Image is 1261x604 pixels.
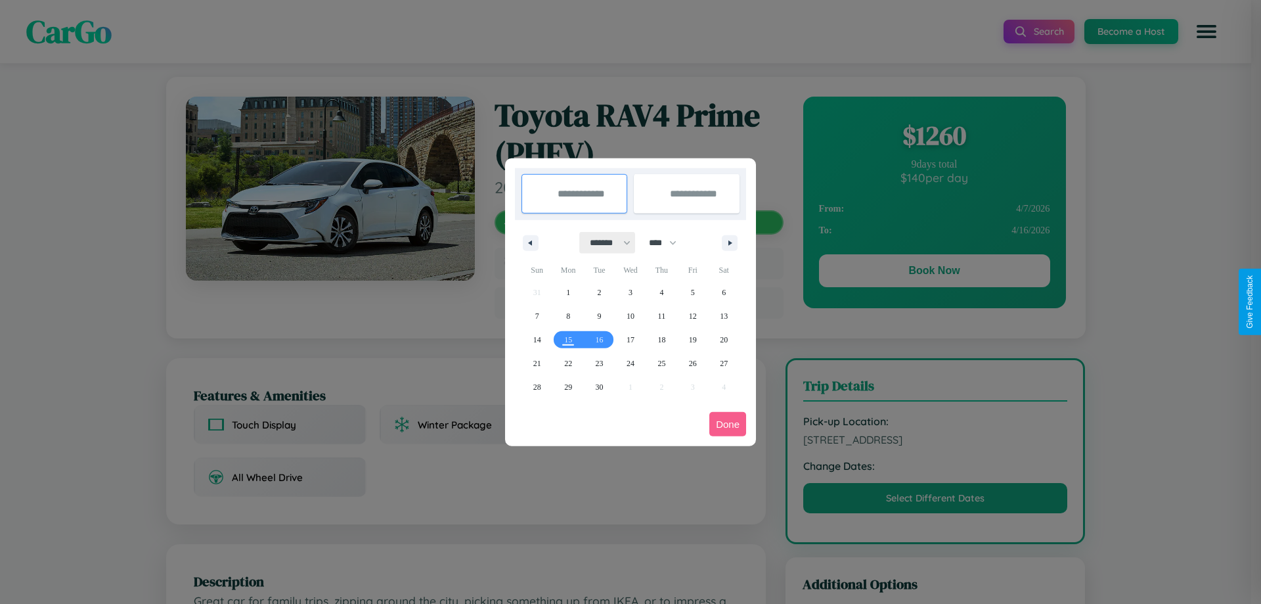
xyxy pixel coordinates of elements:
[615,281,646,304] button: 3
[677,352,708,375] button: 26
[596,328,604,352] span: 16
[646,260,677,281] span: Thu
[584,304,615,328] button: 9
[627,304,634,328] span: 10
[521,260,552,281] span: Sun
[552,328,583,352] button: 15
[521,352,552,375] button: 21
[552,304,583,328] button: 8
[566,281,570,304] span: 1
[646,304,677,328] button: 11
[584,328,615,352] button: 16
[709,412,746,436] button: Done
[533,328,541,352] span: 14
[615,328,646,352] button: 17
[677,304,708,328] button: 12
[646,328,677,352] button: 18
[657,352,665,375] span: 25
[629,281,632,304] span: 3
[596,352,604,375] span: 23
[722,281,726,304] span: 6
[584,281,615,304] button: 2
[615,352,646,375] button: 24
[677,281,708,304] button: 5
[646,281,677,304] button: 4
[646,352,677,375] button: 25
[552,260,583,281] span: Mon
[709,352,740,375] button: 27
[720,352,728,375] span: 27
[521,328,552,352] button: 14
[615,260,646,281] span: Wed
[689,328,697,352] span: 19
[689,352,697,375] span: 26
[533,375,541,399] span: 28
[657,328,665,352] span: 18
[584,352,615,375] button: 23
[535,304,539,328] span: 7
[598,304,602,328] span: 9
[521,304,552,328] button: 7
[627,328,634,352] span: 17
[552,281,583,304] button: 1
[533,352,541,375] span: 21
[677,328,708,352] button: 19
[659,281,663,304] span: 4
[709,328,740,352] button: 20
[596,375,604,399] span: 30
[584,375,615,399] button: 30
[709,260,740,281] span: Sat
[584,260,615,281] span: Tue
[552,375,583,399] button: 29
[720,328,728,352] span: 20
[564,352,572,375] span: 22
[691,281,695,304] span: 5
[521,375,552,399] button: 28
[658,304,666,328] span: 11
[564,328,572,352] span: 15
[615,304,646,328] button: 10
[720,304,728,328] span: 13
[689,304,697,328] span: 12
[598,281,602,304] span: 2
[709,304,740,328] button: 13
[1245,275,1254,329] div: Give Feedback
[627,352,634,375] span: 24
[677,260,708,281] span: Fri
[566,304,570,328] span: 8
[564,375,572,399] span: 29
[552,352,583,375] button: 22
[709,281,740,304] button: 6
